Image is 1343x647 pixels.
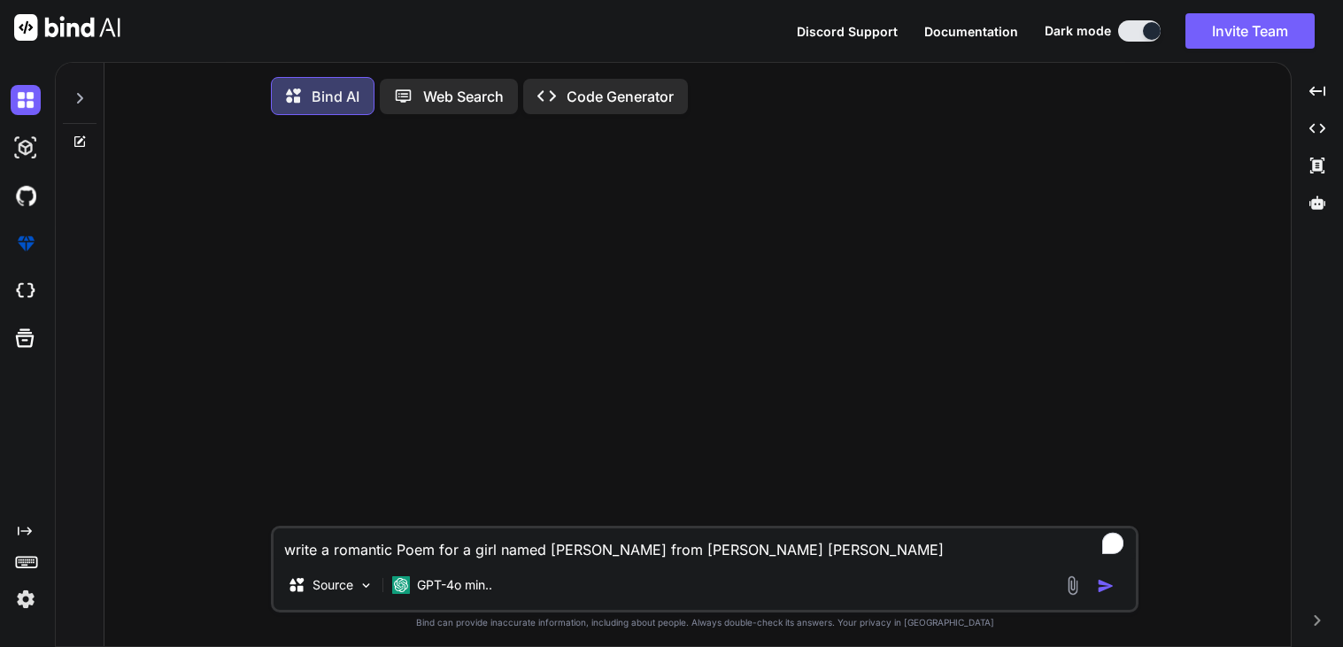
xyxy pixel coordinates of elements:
[1185,13,1315,49] button: Invite Team
[11,228,41,258] img: premium
[797,22,898,41] button: Discord Support
[312,86,359,107] p: Bind AI
[274,528,1136,560] textarea: To enrich screen reader interactions, please activate Accessibility in Grammarly extension settings
[11,584,41,614] img: settings
[417,576,492,594] p: GPT-4o min..
[1062,575,1083,596] img: attachment
[1045,22,1111,40] span: Dark mode
[924,22,1018,41] button: Documentation
[11,133,41,163] img: darkAi-studio
[567,86,674,107] p: Code Generator
[313,576,353,594] p: Source
[1097,577,1115,595] img: icon
[11,85,41,115] img: darkChat
[11,181,41,211] img: githubDark
[359,578,374,593] img: Pick Models
[271,616,1138,629] p: Bind can provide inaccurate information, including about people. Always double-check its answers....
[392,576,410,594] img: GPT-4o mini
[924,24,1018,39] span: Documentation
[797,24,898,39] span: Discord Support
[14,14,120,41] img: Bind AI
[11,276,41,306] img: cloudideIcon
[423,86,504,107] p: Web Search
